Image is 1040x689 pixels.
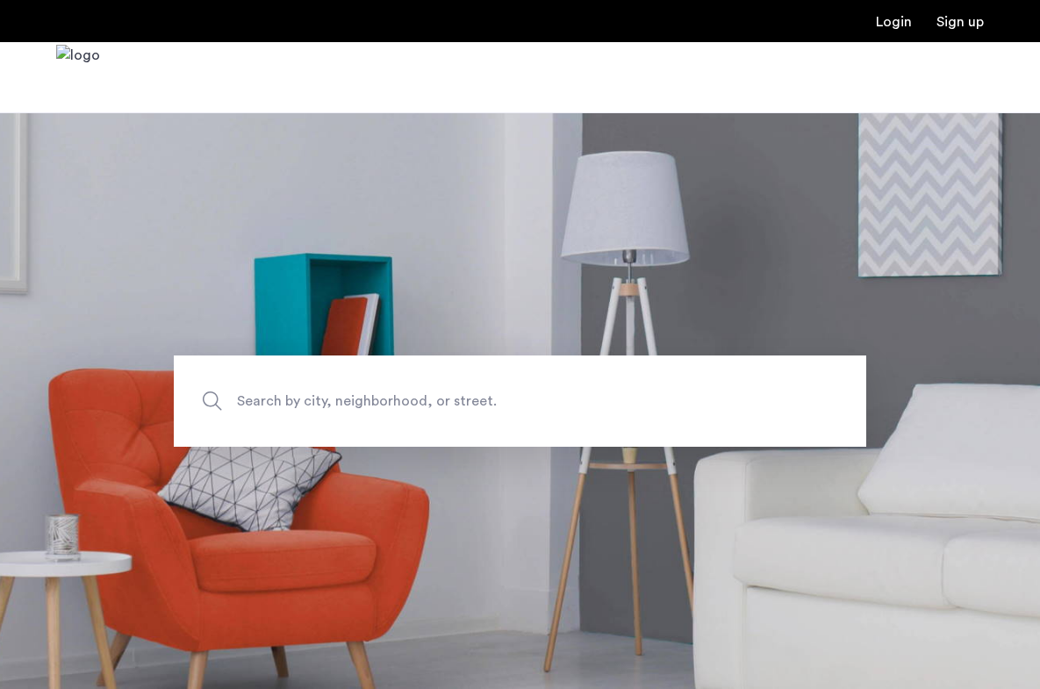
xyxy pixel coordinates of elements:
[56,45,100,111] a: Cazamio Logo
[56,45,100,111] img: logo
[237,389,721,413] span: Search by city, neighborhood, or street.
[876,15,912,29] a: Login
[936,15,984,29] a: Registration
[174,355,866,447] input: Apartment Search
